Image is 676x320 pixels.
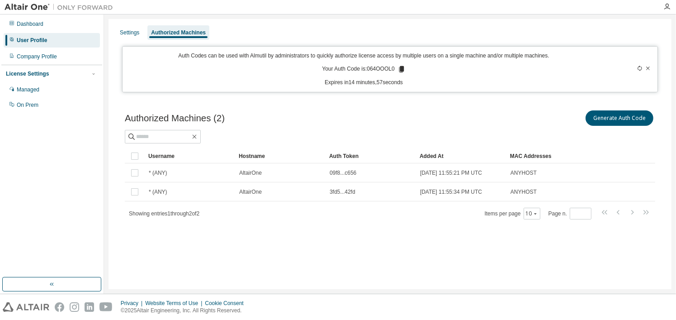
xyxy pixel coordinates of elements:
span: * (ANY) [149,169,167,177]
img: facebook.svg [55,302,64,312]
span: Authorized Machines (2) [125,113,225,124]
span: [DATE] 11:55:21 PM UTC [420,169,482,177]
p: Expires in 14 minutes, 57 seconds [128,79,600,86]
span: Page n. [548,208,591,220]
span: AltairOne [239,188,262,196]
span: * (ANY) [149,188,167,196]
div: Dashboard [17,20,43,28]
div: User Profile [17,37,47,44]
span: 09f8...c656 [330,169,356,177]
div: Settings [120,29,139,36]
div: Authorized Machines [151,29,206,36]
p: Your Auth Code is: 064OOOL0 [322,65,405,73]
div: Auth Token [329,149,412,163]
div: MAC Addresses [510,149,560,163]
div: Hostname [239,149,322,163]
button: 10 [526,210,538,217]
div: Username [148,149,232,163]
span: Items per page [485,208,540,220]
div: On Prem [17,101,38,109]
img: Altair One [5,3,118,12]
div: Company Profile [17,53,57,60]
p: Auth Codes can be used with Almutil by administrators to quickly authorize license access by mult... [128,52,600,60]
div: Added At [420,149,503,163]
img: youtube.svg [99,302,113,312]
div: Cookie Consent [205,300,249,307]
div: Privacy [121,300,145,307]
img: altair_logo.svg [3,302,49,312]
span: ANYHOST [511,169,537,177]
img: instagram.svg [70,302,79,312]
button: Generate Auth Code [586,110,653,126]
p: © 2025 Altair Engineering, Inc. All Rights Reserved. [121,307,249,315]
span: Showing entries 1 through 2 of 2 [129,210,199,217]
span: AltairOne [239,169,262,177]
div: Website Terms of Use [145,300,205,307]
span: ANYHOST [511,188,537,196]
span: 3fd5...42fd [330,188,355,196]
span: [DATE] 11:55:34 PM UTC [420,188,482,196]
div: License Settings [6,70,49,77]
div: Managed [17,86,39,93]
img: linkedin.svg [85,302,94,312]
